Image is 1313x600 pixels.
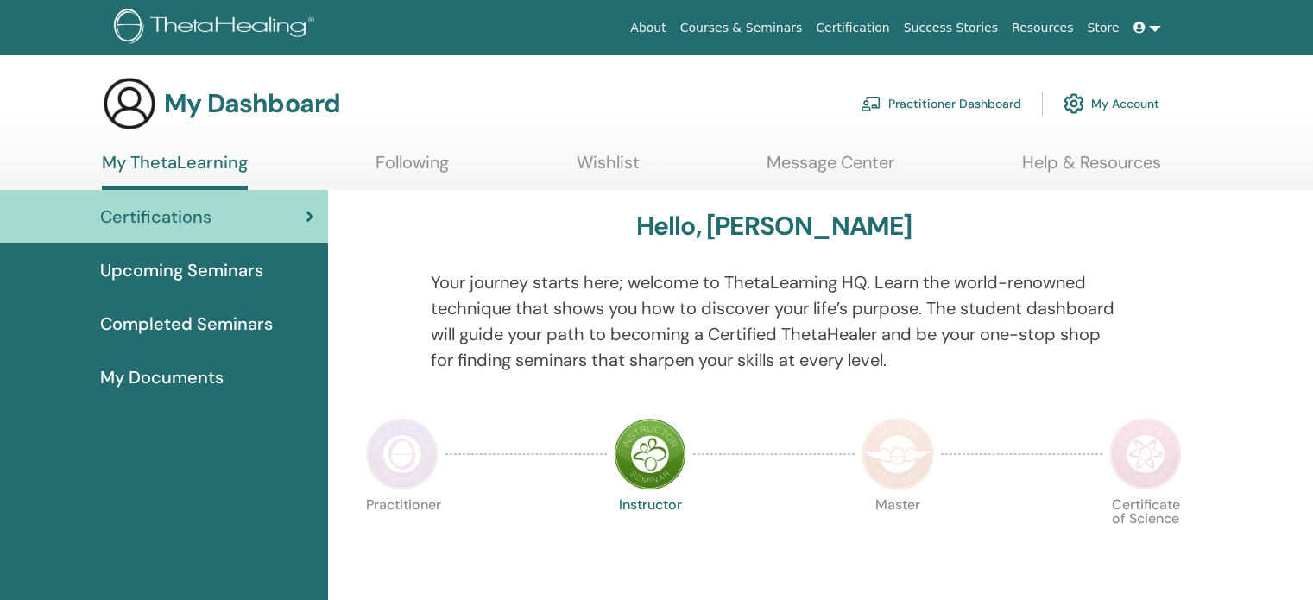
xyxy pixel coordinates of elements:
[100,311,273,337] span: Completed Seminars
[431,269,1118,373] p: Your journey starts here; welcome to ThetaLearning HQ. Learn the world-renowned technique that sh...
[862,498,934,571] p: Master
[897,12,1005,44] a: Success Stories
[614,418,686,490] img: Instructor
[100,204,211,230] span: Certifications
[164,88,340,119] h3: My Dashboard
[1005,12,1081,44] a: Resources
[767,152,894,186] a: Message Center
[1109,418,1182,490] img: Certificate of Science
[1064,89,1084,118] img: cog.svg
[673,12,810,44] a: Courses & Seminars
[1064,85,1159,123] a: My Account
[376,152,449,186] a: Following
[1109,498,1182,571] p: Certificate of Science
[636,211,912,242] h3: Hello, [PERSON_NAME]
[100,257,263,283] span: Upcoming Seminars
[623,12,672,44] a: About
[614,498,686,571] p: Instructor
[577,152,640,186] a: Wishlist
[100,364,224,390] span: My Documents
[102,76,157,131] img: generic-user-icon.jpg
[1081,12,1127,44] a: Store
[861,96,881,111] img: chalkboard-teacher.svg
[366,498,439,571] p: Practitioner
[102,152,248,190] a: My ThetaLearning
[1022,152,1161,186] a: Help & Resources
[862,418,934,490] img: Master
[114,9,320,47] img: logo.png
[809,12,896,44] a: Certification
[861,85,1021,123] a: Practitioner Dashboard
[366,418,439,490] img: Practitioner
